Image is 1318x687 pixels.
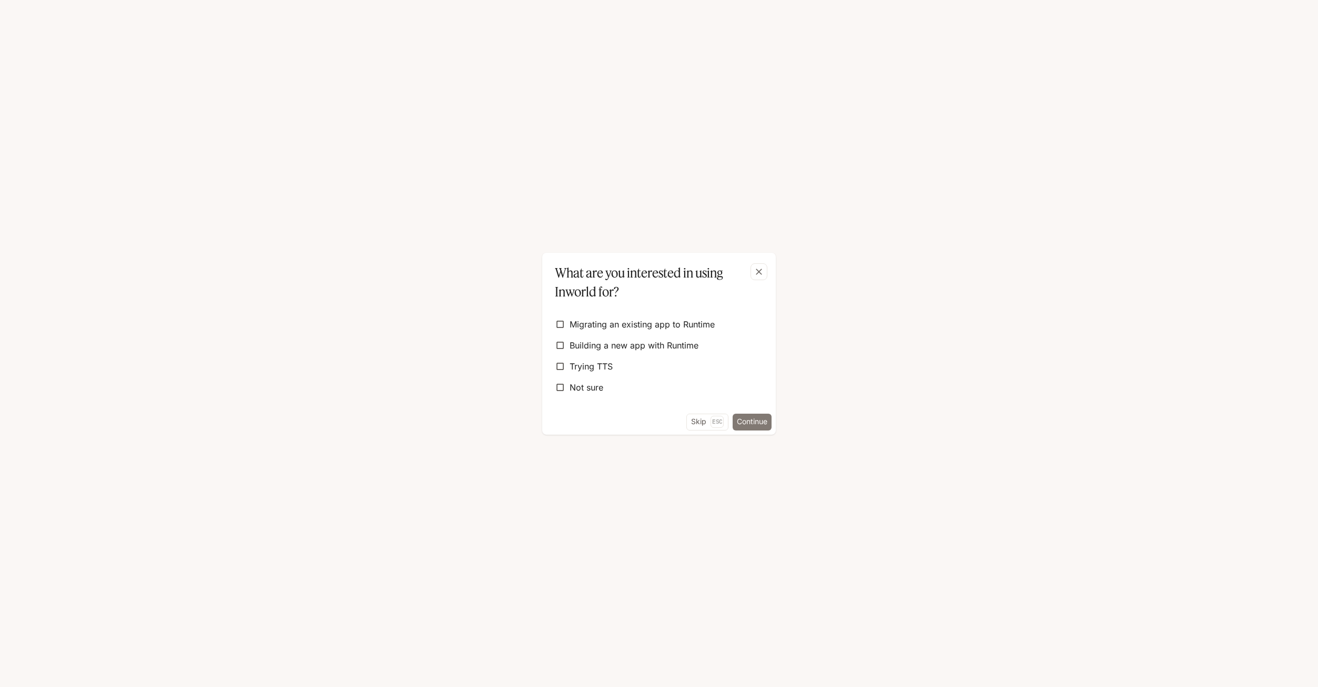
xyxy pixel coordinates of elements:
span: Building a new app with Runtime [570,339,698,352]
button: Continue [733,414,772,430]
span: Not sure [570,381,603,394]
p: What are you interested in using Inworld for? [555,263,759,301]
span: Trying TTS [570,360,613,373]
button: SkipEsc [686,414,728,430]
p: Esc [711,416,724,427]
span: Migrating an existing app to Runtime [570,318,715,331]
